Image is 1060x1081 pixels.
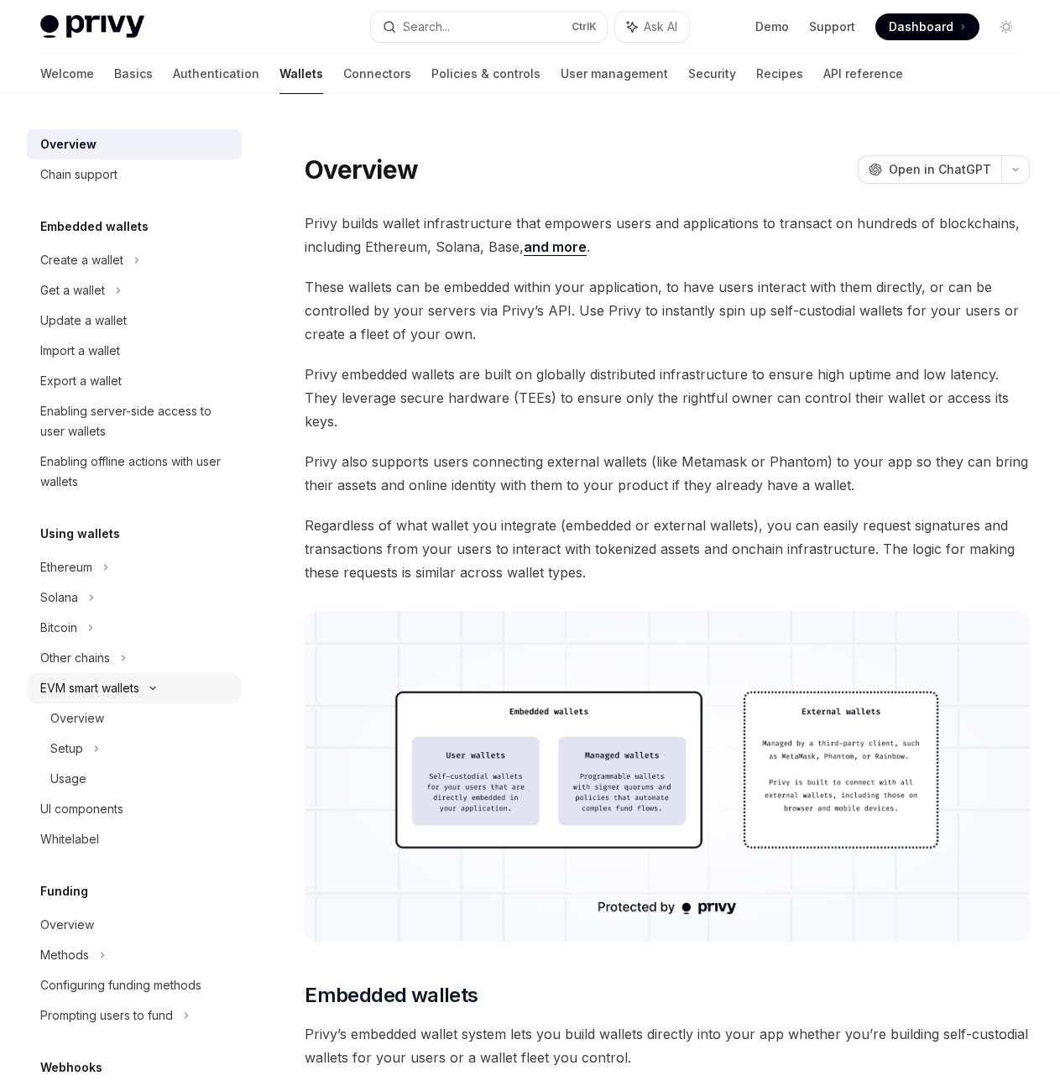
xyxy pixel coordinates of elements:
[431,54,540,94] a: Policies & controls
[40,945,89,965] div: Methods
[40,15,144,39] img: light logo
[756,54,803,94] a: Recipes
[371,12,606,42] button: Search...CtrlK
[50,739,83,759] div: Setup
[875,13,979,40] a: Dashboard
[40,524,120,544] h5: Using wallets
[50,769,86,789] div: Usage
[27,703,242,734] a: Overview
[305,154,418,185] h1: Overview
[305,611,1030,942] img: images/walletoverview.png
[173,54,259,94] a: Authentication
[50,708,104,728] div: Overview
[40,1057,102,1078] h5: Webhooks
[615,12,689,42] button: Ask AI
[688,54,736,94] a: Security
[343,54,411,94] a: Connectors
[40,648,110,668] div: Other chains
[305,514,1030,584] span: Regardless of what wallet you integrate (embedded or external wallets), you can easily request si...
[305,1022,1030,1069] span: Privy’s embedded wallet system lets you build wallets directly into your app whether you’re build...
[823,54,903,94] a: API reference
[27,824,242,854] a: Whitelabel
[40,54,94,94] a: Welcome
[40,881,88,901] h5: Funding
[27,336,242,366] a: Import a wallet
[40,678,139,698] div: EVM smart wallets
[27,910,242,940] a: Overview
[27,129,242,159] a: Overview
[27,794,242,824] a: UI components
[279,54,323,94] a: Wallets
[40,164,117,185] div: Chain support
[993,13,1020,40] button: Toggle dark mode
[305,211,1030,258] span: Privy builds wallet infrastructure that empowers users and applications to transact on hundreds o...
[40,829,99,849] div: Whitelabel
[644,18,677,35] span: Ask AI
[572,20,597,34] span: Ctrl K
[755,18,789,35] a: Demo
[889,18,953,35] span: Dashboard
[403,17,450,37] div: Search...
[524,238,587,256] a: and more
[27,446,242,497] a: Enabling offline actions with user wallets
[27,366,242,396] a: Export a wallet
[305,275,1030,346] span: These wallets can be embedded within your application, to have users interact with them directly,...
[27,970,242,1000] a: Configuring funding methods
[40,134,97,154] div: Overview
[561,54,668,94] a: User management
[889,161,991,178] span: Open in ChatGPT
[27,396,242,446] a: Enabling server-side access to user wallets
[305,450,1030,497] span: Privy also supports users connecting external wallets (like Metamask or Phantom) to your app so t...
[40,371,122,391] div: Export a wallet
[40,557,92,577] div: Ethereum
[40,401,232,441] div: Enabling server-side access to user wallets
[809,18,855,35] a: Support
[40,915,94,935] div: Overview
[40,341,120,361] div: Import a wallet
[40,1005,173,1026] div: Prompting users to fund
[27,764,242,794] a: Usage
[40,217,149,237] h5: Embedded wallets
[40,250,123,270] div: Create a wallet
[305,363,1030,433] span: Privy embedded wallets are built on globally distributed infrastructure to ensure high uptime and...
[858,155,1001,184] button: Open in ChatGPT
[27,305,242,336] a: Update a wallet
[27,159,242,190] a: Chain support
[40,618,77,638] div: Bitcoin
[40,975,201,995] div: Configuring funding methods
[40,799,123,819] div: UI components
[40,280,105,300] div: Get a wallet
[40,311,127,331] div: Update a wallet
[114,54,153,94] a: Basics
[40,452,232,492] div: Enabling offline actions with user wallets
[40,587,78,608] div: Solana
[305,982,478,1009] span: Embedded wallets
